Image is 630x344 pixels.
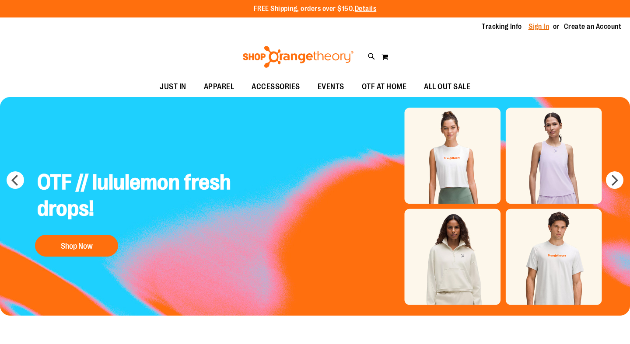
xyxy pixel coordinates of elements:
a: OTF // lululemon fresh drops! Shop Now [31,163,238,261]
a: Details [355,5,377,13]
span: ALL OUT SALE [424,77,470,97]
button: Shop Now [35,235,118,257]
h2: OTF // lululemon fresh drops! [31,163,238,230]
img: Shop Orangetheory [241,46,355,68]
p: FREE Shipping, orders over $150. [254,4,377,14]
span: OTF AT HOME [362,77,407,97]
span: APPAREL [204,77,234,97]
a: Create an Account [564,22,622,31]
span: ACCESSORIES [252,77,300,97]
button: next [606,171,623,189]
button: prev [7,171,24,189]
span: JUST IN [160,77,186,97]
a: Sign In [528,22,549,31]
span: EVENTS [318,77,344,97]
a: Tracking Info [482,22,522,31]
